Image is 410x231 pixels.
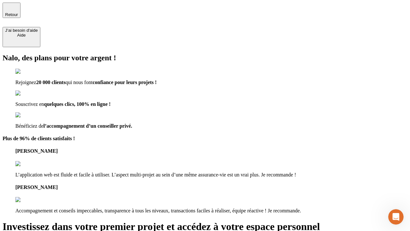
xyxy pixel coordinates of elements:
img: checkmark [15,69,43,74]
span: Rejoignez [15,80,36,85]
span: 20 000 clients [36,80,66,85]
iframe: Intercom live chat [388,209,404,225]
span: confiance pour leurs projets ! [93,80,157,85]
span: quelques clics, 100% en ligne ! [44,101,111,107]
h4: Plus de 96% de clients satisfaits ! [3,136,407,141]
button: Retour [3,3,20,18]
span: qui nous font [65,80,92,85]
img: reviews stars [15,161,47,167]
div: Aide [5,33,38,38]
p: Accompagnement et conseils impeccables, transparence à tous les niveaux, transactions faciles à r... [15,208,407,214]
img: checkmark [15,90,43,96]
p: L’application web est fluide et facile à utiliser. L’aspect multi-projet au sein d’une même assur... [15,172,407,178]
h4: [PERSON_NAME] [15,184,407,190]
h2: Nalo, des plans pour votre argent ! [3,54,407,62]
h4: [PERSON_NAME] [15,148,407,154]
img: checkmark [15,112,43,118]
span: Bénéficiez de [15,123,44,129]
button: J’ai besoin d'aideAide [3,27,40,47]
div: J’ai besoin d'aide [5,28,38,33]
span: Souscrivez en [15,101,44,107]
span: l’accompagnement d’un conseiller privé. [44,123,132,129]
img: reviews stars [15,197,47,203]
span: Retour [5,12,18,17]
